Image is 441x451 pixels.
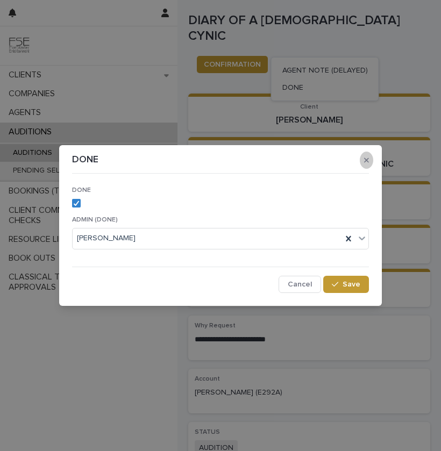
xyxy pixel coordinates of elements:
[343,281,360,288] span: Save
[288,281,312,288] span: Cancel
[72,154,98,166] p: DONE
[72,187,91,194] span: DONE
[323,276,369,293] button: Save
[279,276,321,293] button: Cancel
[72,217,118,223] span: ADMIN (DONE)
[77,233,136,244] span: [PERSON_NAME]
